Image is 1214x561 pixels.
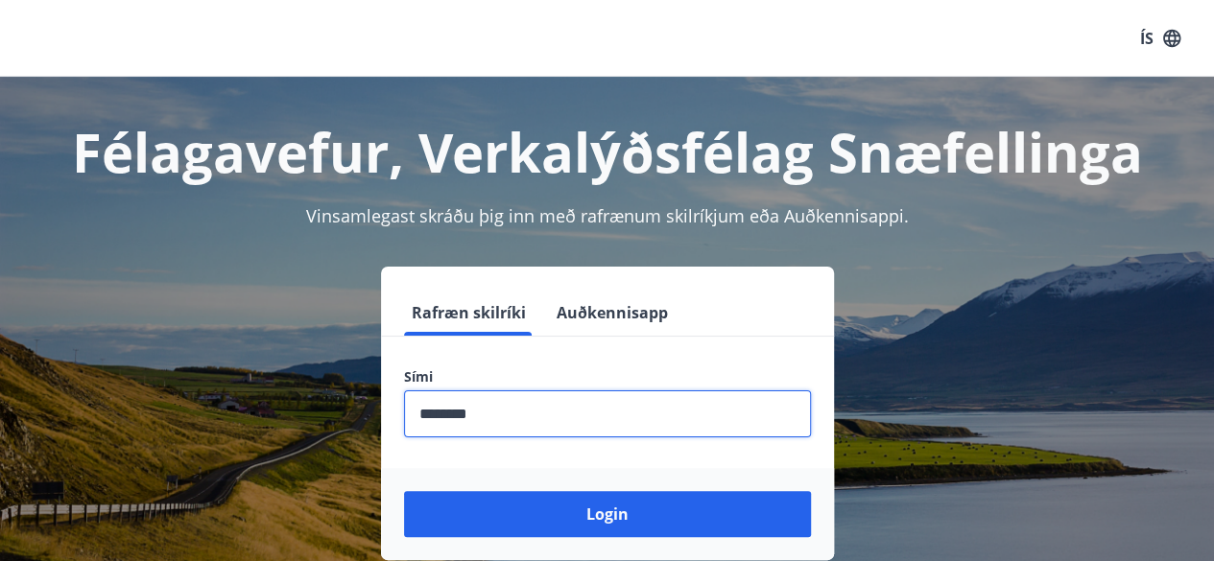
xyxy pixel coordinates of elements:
[23,115,1191,188] h1: Félagavefur, Verkalýðsfélag Snæfellinga
[1130,21,1191,56] button: ÍS
[404,290,534,336] button: Rafræn skilríki
[404,367,811,386] label: Sími
[404,491,811,537] button: Login
[306,204,909,227] span: Vinsamlegast skráðu þig inn með rafrænum skilríkjum eða Auðkennisappi.
[549,290,676,336] button: Auðkennisapp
